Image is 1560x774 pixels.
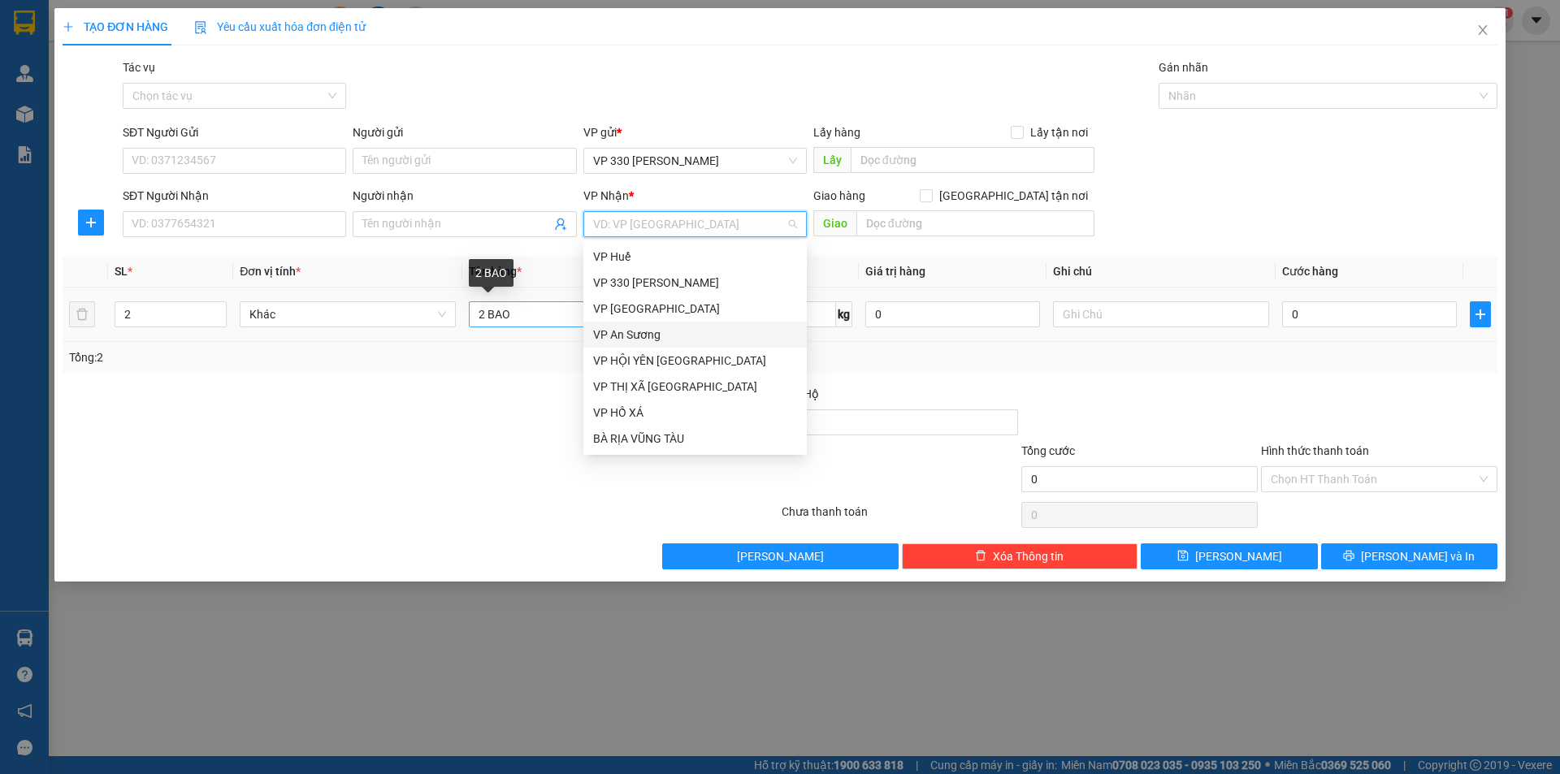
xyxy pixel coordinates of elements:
[583,374,807,400] div: VP THỊ XÃ QUẢNG TRỊ
[69,348,602,366] div: Tổng: 2
[975,550,986,563] span: delete
[583,400,807,426] div: VP HỒ XÁ
[1361,547,1475,565] span: [PERSON_NAME] và In
[353,123,576,141] div: Người gửi
[1024,123,1094,141] span: Lấy tận nơi
[856,210,1094,236] input: Dọc đường
[353,187,576,205] div: Người nhận
[583,348,807,374] div: VP HỘI YÊN HẢI LĂNG
[554,218,567,231] span: user-add
[813,210,856,236] span: Giao
[1141,543,1317,569] button: save[PERSON_NAME]
[1053,301,1269,327] input: Ghi Chú
[1476,24,1489,37] span: close
[1282,265,1338,278] span: Cước hàng
[933,187,1094,205] span: [GEOGRAPHIC_DATA] tận nơi
[813,126,860,139] span: Lấy hàng
[865,301,1040,327] input: 0
[240,265,301,278] span: Đơn vị tính
[1470,301,1491,327] button: plus
[593,404,797,422] div: VP HỒ XÁ
[593,300,797,318] div: VP [GEOGRAPHIC_DATA]
[583,123,807,141] div: VP gửi
[583,189,629,202] span: VP Nhận
[1021,444,1075,457] span: Tổng cước
[123,187,346,205] div: SĐT Người Nhận
[194,21,207,34] img: icon
[1195,547,1282,565] span: [PERSON_NAME]
[813,189,865,202] span: Giao hàng
[1343,550,1354,563] span: printer
[583,244,807,270] div: VP Huế
[194,20,366,33] span: Yêu cầu xuất hóa đơn điện tử
[1261,444,1369,457] label: Hình thức thanh toán
[902,543,1138,569] button: deleteXóa Thông tin
[851,147,1094,173] input: Dọc đường
[469,259,513,287] div: 2 BAO
[78,210,104,236] button: plus
[1046,256,1276,288] th: Ghi chú
[583,296,807,322] div: VP Đà Lạt
[79,216,103,229] span: plus
[662,543,899,569] button: [PERSON_NAME]
[469,301,685,327] input: VD: Bàn, Ghế
[583,322,807,348] div: VP An Sương
[1471,308,1490,321] span: plus
[1177,550,1189,563] span: save
[593,274,797,292] div: VP 330 [PERSON_NAME]
[1460,8,1506,54] button: Close
[993,547,1064,565] span: Xóa Thông tin
[865,265,925,278] span: Giá trị hàng
[583,426,807,452] div: BÀ RỊA VŨNG TÀU
[1321,543,1497,569] button: printer[PERSON_NAME] và In
[593,378,797,396] div: VP THỊ XÃ [GEOGRAPHIC_DATA]
[813,147,851,173] span: Lấy
[123,61,155,74] label: Tác vụ
[63,21,74,32] span: plus
[593,149,797,173] span: VP 330 Lê Duẫn
[782,387,819,400] span: Thu Hộ
[115,265,128,278] span: SL
[69,301,95,327] button: delete
[780,503,1020,531] div: Chưa thanh toán
[583,270,807,296] div: VP 330 Lê Duẫn
[836,301,852,327] span: kg
[593,430,797,448] div: BÀ RỊA VŨNG TÀU
[63,20,168,33] span: TẠO ĐƠN HÀNG
[123,123,346,141] div: SĐT Người Gửi
[593,352,797,370] div: VP HỘI YÊN [GEOGRAPHIC_DATA]
[593,248,797,266] div: VP Huế
[1159,61,1208,74] label: Gán nhãn
[737,547,824,565] span: [PERSON_NAME]
[249,302,446,326] span: Khác
[593,326,797,344] div: VP An Sương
